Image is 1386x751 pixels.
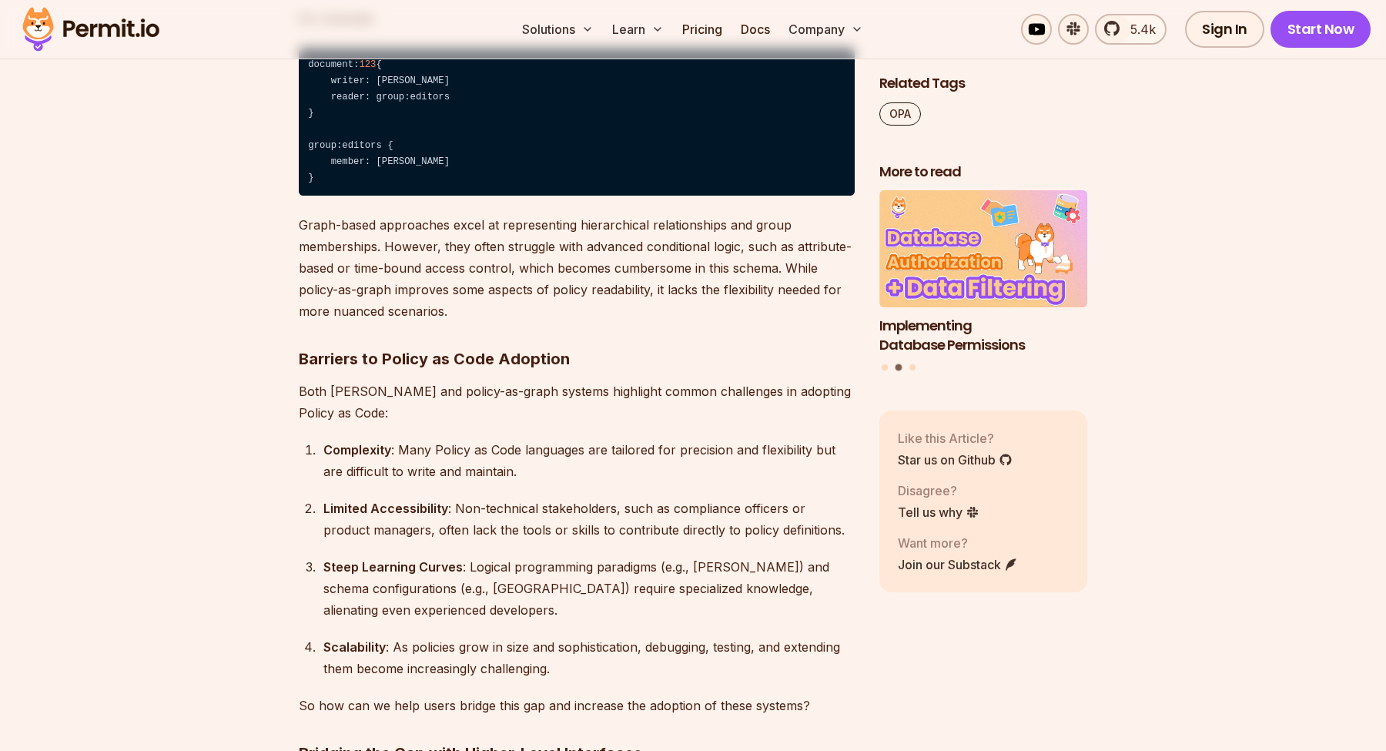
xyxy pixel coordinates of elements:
button: Go to slide 3 [909,365,916,371]
button: Go to slide 2 [896,364,902,371]
strong: Scalability [323,639,386,655]
p: Like this Article? [898,429,1013,448]
a: Star us on Github [898,451,1013,469]
h2: More to read [879,163,1087,182]
a: 5.4k [1095,14,1167,45]
button: Go to slide 1 [882,365,888,371]
strong: Limited Accessibility [323,501,448,516]
p: Disagree? [898,481,979,500]
span: 123 [359,59,376,70]
img: Permit logo [15,3,166,55]
li: 2 of 3 [879,191,1087,355]
a: Pricing [676,14,728,45]
a: Tell us why [898,503,979,521]
a: Sign In [1185,11,1264,48]
button: Learn [606,14,670,45]
a: Start Now [1270,11,1371,48]
div: : Non-technical stakeholders, such as compliance officers or product managers, often lack the too... [323,498,855,541]
div: : Logical programming paradigms (e.g., [PERSON_NAME]) and schema configurations (e.g., [GEOGRAPHI... [323,556,855,621]
img: Implementing Database Permissions [879,191,1087,308]
p: Want more? [898,534,1018,552]
a: OPA [879,102,921,126]
div: : Many Policy as Code languages are tailored for precision and flexibility but are difficult to w... [323,439,855,482]
a: Docs [735,14,776,45]
p: So how can we help users bridge this gap and increase the adoption of these systems? [299,695,855,716]
span: 5.4k [1121,20,1156,39]
strong: Barriers to Policy as Code Adoption [299,350,570,368]
button: Company [782,14,869,45]
h2: Related Tags [879,74,1087,93]
a: Join our Substack [898,555,1018,574]
div: Posts [879,191,1087,374]
a: Implementing Database PermissionsImplementing Database Permissions [879,191,1087,355]
p: Graph-based approaches excel at representing hierarchical relationships and group memberships. Ho... [299,214,855,322]
p: Both [PERSON_NAME] and policy-as-graph systems highlight common challenges in adopting Policy as ... [299,381,855,424]
strong: Complexity [323,442,391,458]
div: : As policies grow in size and sophistication, debugging, testing, and extending them become incr... [323,636,855,679]
strong: Steep Learning Curves [323,559,463,575]
button: Solutions [516,14,600,45]
code: document: { writer: [PERSON_NAME] reader: group:editors } group:editors { member: [PERSON_NAME] } [299,48,855,196]
h3: Implementing Database Permissions [879,317,1087,355]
